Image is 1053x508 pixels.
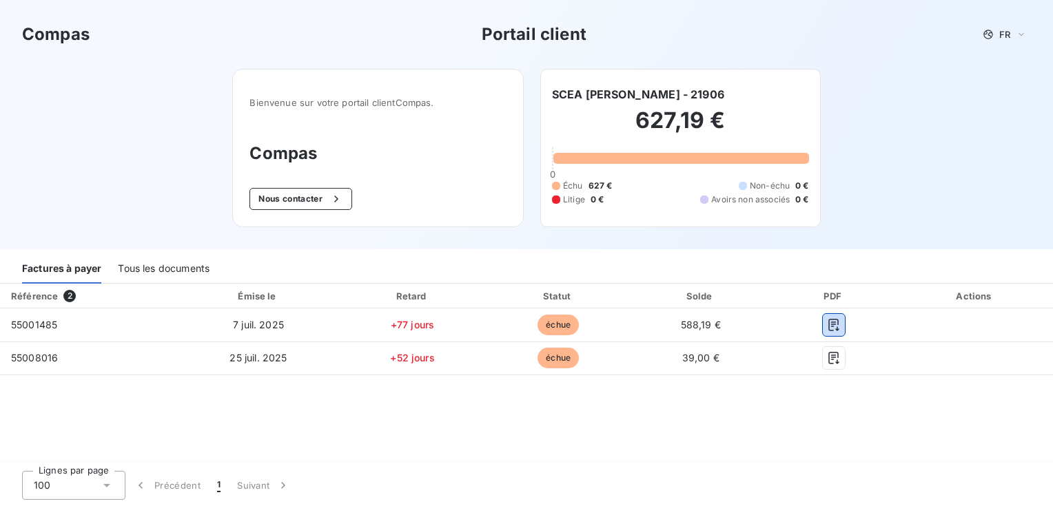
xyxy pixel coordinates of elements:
h3: Compas [22,22,90,47]
span: 0 € [591,193,604,206]
div: Retard [342,289,484,303]
div: Actions [900,289,1050,303]
span: 55001485 [11,319,57,330]
span: 0 [550,169,555,180]
span: Non-échu [750,180,790,192]
div: Factures à payer [22,255,101,284]
span: échue [538,348,579,368]
span: FR [999,29,1010,40]
span: 627 € [589,180,613,192]
span: 2 [63,290,76,302]
span: 100 [34,478,50,492]
span: Échu [563,180,583,192]
div: Statut [489,289,628,303]
span: 39,00 € [682,352,719,363]
span: Avoirs non associés [711,193,790,206]
div: Émise le [181,289,336,303]
button: Suivant [229,471,298,500]
h6: SCEA [PERSON_NAME] - 21906 [552,86,724,103]
span: 1 [217,478,221,492]
span: 0 € [795,193,808,206]
h3: Compas [249,141,507,166]
span: échue [538,315,579,335]
div: PDF [774,289,894,303]
span: Bienvenue sur votre portail client Compas . [249,97,507,108]
div: Référence [11,290,58,301]
span: 588,19 € [681,319,721,330]
span: +52 jours [390,352,434,363]
span: 25 juil. 2025 [229,352,287,363]
button: Précédent [125,471,209,500]
h2: 627,19 € [552,107,809,148]
span: 7 juil. 2025 [233,319,284,330]
button: 1 [209,471,229,500]
div: Solde [633,289,768,303]
span: 0 € [795,180,808,192]
span: Litige [563,193,585,206]
span: +77 jours [391,319,434,330]
h3: Portail client [482,22,586,47]
span: 55008016 [11,352,58,363]
button: Nous contacter [249,188,351,210]
div: Tous les documents [118,255,209,284]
